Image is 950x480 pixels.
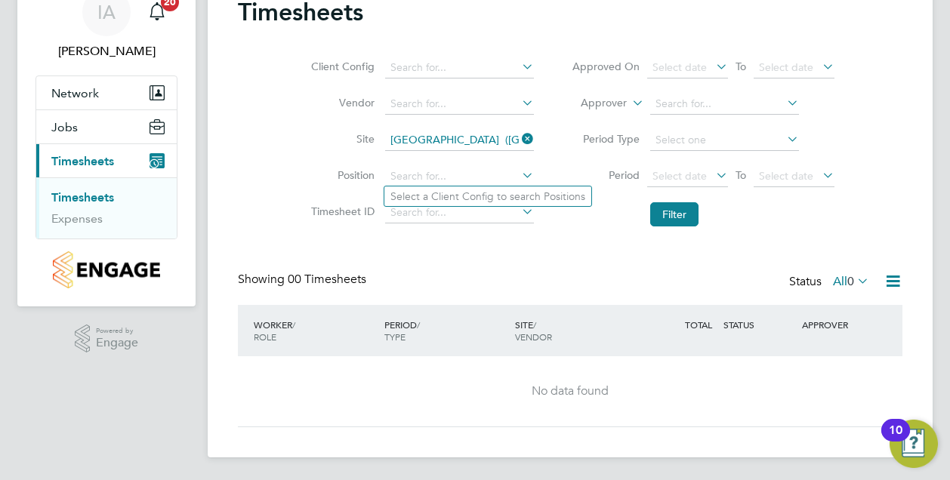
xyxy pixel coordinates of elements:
span: Iulian Ardeleanu [35,42,177,60]
label: All [833,274,869,289]
input: Search for... [650,94,799,115]
span: / [292,318,295,331]
label: Vendor [307,96,375,109]
a: Powered byEngage [75,325,139,353]
div: WORKER [250,311,381,350]
span: / [533,318,536,331]
label: Position [307,168,375,182]
button: Jobs [36,110,177,143]
span: 0 [847,274,854,289]
div: 10 [889,430,902,450]
label: Site [307,132,375,146]
button: Open Resource Center, 10 new notifications [890,420,938,468]
button: Network [36,76,177,109]
span: Timesheets [51,154,114,168]
span: Select date [759,169,813,183]
span: Jobs [51,120,78,134]
label: Timesheet ID [307,205,375,218]
span: ROLE [254,331,276,343]
a: Go to home page [35,251,177,288]
input: Select one [650,130,799,151]
span: To [731,57,751,76]
span: VENDOR [515,331,552,343]
div: Status [789,272,872,293]
span: TYPE [384,331,406,343]
span: To [731,165,751,185]
span: Engage [96,337,138,349]
div: APPROVER [798,311,877,338]
button: Timesheets [36,144,177,177]
label: Client Config [307,60,375,73]
input: Search for... [385,202,534,223]
button: Filter [650,202,699,226]
span: / [417,318,420,331]
input: Search for... [385,130,534,151]
div: STATUS [720,311,798,338]
label: Period [572,168,640,182]
span: 00 Timesheets [288,272,366,287]
label: Period Type [572,132,640,146]
div: Timesheets [36,177,177,238]
li: Select a Client Config to search Positions [384,186,591,206]
div: PERIOD [381,311,511,350]
span: Select date [759,60,813,74]
input: Search for... [385,166,534,187]
span: Network [51,86,99,100]
label: Approved On [572,60,640,73]
span: Select date [652,60,707,74]
div: Showing [238,272,369,288]
input: Search for... [385,94,534,115]
span: TOTAL [685,318,712,331]
a: Expenses [51,211,103,226]
span: Powered by [96,325,138,337]
a: Timesheets [51,190,114,205]
div: No data found [253,383,887,399]
img: countryside-properties-logo-retina.png [53,251,159,288]
div: SITE [511,311,642,350]
span: IA [97,2,116,22]
span: Select date [652,169,707,183]
label: Approver [559,96,627,111]
input: Search for... [385,57,534,78]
